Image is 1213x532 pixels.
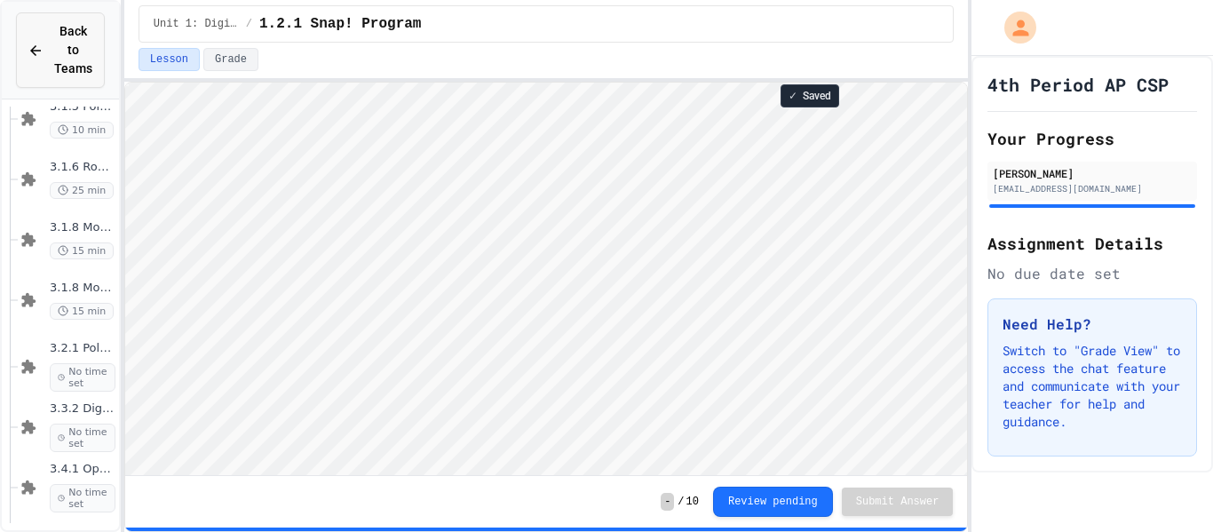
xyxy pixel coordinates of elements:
span: Back to Teams [54,22,92,78]
button: Grade [203,48,258,71]
span: 3.1.8 Modern Art with Polygons Exploring Motion Part 1 [50,220,115,235]
h2: Assignment Details [987,231,1197,256]
div: [PERSON_NAME] [993,165,1192,181]
h1: 4th Period AP CSP [987,72,1169,97]
p: Switch to "Grade View" to access the chat feature and communicate with your teacher for help and ... [1003,342,1182,431]
span: No time set [50,484,115,512]
span: No time set [50,424,115,452]
button: Back to Teams [16,12,105,88]
span: Submit Answer [856,495,939,509]
span: Saved [803,89,831,103]
iframe: Snap! Programming Environment [125,83,968,475]
span: 1.2.1 Snap! Program [259,13,421,35]
span: 3.2.1 Polygon Problem Solving Assignment [50,341,115,356]
h2: Your Progress [987,126,1197,151]
span: 15 min [50,303,114,320]
span: 3.1.8 Modern Art with Polygons Exploring Motion Angles and Turning Part 2 [50,281,115,296]
span: 10 min [50,122,114,139]
div: No due date set [987,263,1197,284]
div: [EMAIL_ADDRESS][DOMAIN_NAME] [993,182,1192,195]
button: Submit Answer [842,488,954,516]
span: 3.1.6 RowOfPolygonsProgramming [50,160,115,175]
button: Review pending [713,487,833,517]
span: - [661,493,674,511]
span: / [246,17,252,31]
h3: Need Help? [1003,314,1182,335]
span: 3.4.1 Operators Porgram [50,462,115,477]
span: 3.3.2 Digital StoryTelling Programming Assessment [50,401,115,417]
span: 25 min [50,182,114,199]
span: 10 [686,495,699,509]
span: Unit 1: Digital Information [154,17,239,31]
span: 15 min [50,242,114,259]
span: No time set [50,363,115,392]
div: My Account [986,7,1041,48]
span: 3.1.5 Polygons and Variables [50,99,115,115]
span: / [678,495,684,509]
span: ✓ [789,89,797,103]
button: Lesson [139,48,200,71]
